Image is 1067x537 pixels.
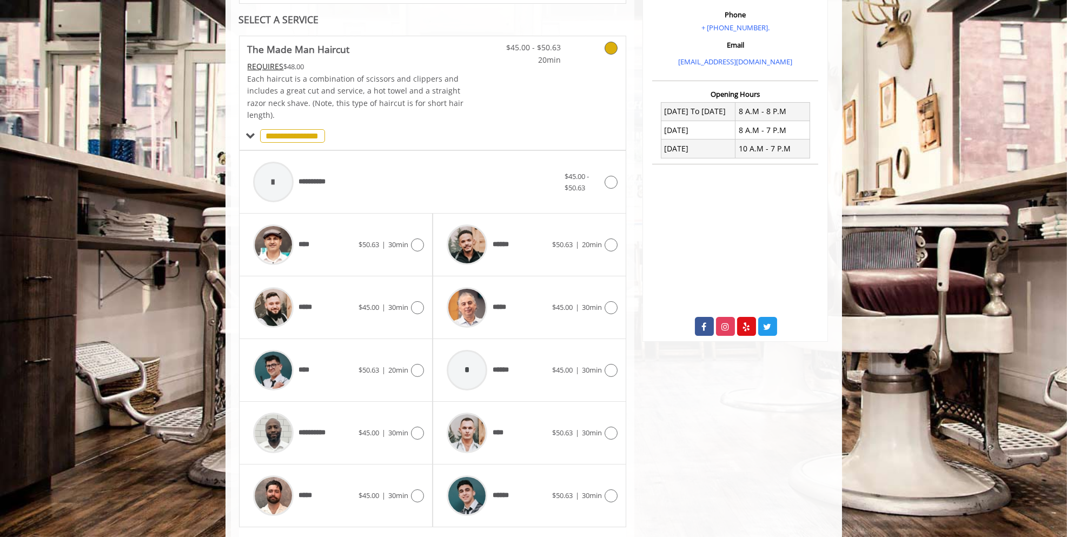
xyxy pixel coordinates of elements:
span: | [382,365,386,375]
span: $50.63 [552,428,573,437]
a: + [PHONE_NUMBER]. [701,23,770,32]
span: 20min [497,54,561,66]
span: | [382,428,386,437]
span: 30min [582,302,602,312]
span: 30min [582,490,602,500]
span: | [575,365,579,375]
span: | [575,302,579,312]
td: 8 A.M - 8 P.M [735,102,810,121]
td: 10 A.M - 7 P.M [735,140,810,158]
td: [DATE] [661,121,735,140]
span: $50.63 [552,490,573,500]
b: The Made Man Haircut [248,42,350,57]
h3: Phone [655,11,816,18]
td: 8 A.M - 7 P.M [735,121,810,140]
span: $45.00 [552,365,573,375]
span: 30min [388,302,408,312]
div: SELECT A SERVICE [239,15,627,25]
span: | [382,240,386,249]
span: | [382,490,386,500]
span: $45.00 [359,490,379,500]
span: $50.63 [359,365,379,375]
h3: Opening Hours [652,90,818,98]
span: 20min [388,365,408,375]
a: [EMAIL_ADDRESS][DOMAIN_NAME] [678,57,792,67]
span: $45.00 [552,302,573,312]
span: 30min [388,240,408,249]
span: Each haircut is a combination of scissors and clippers and includes a great cut and service, a ho... [248,74,464,120]
span: 30min [388,428,408,437]
span: $50.63 [552,240,573,249]
span: $50.63 [359,240,379,249]
span: This service needs some Advance to be paid before we block your appointment [248,61,284,71]
span: 30min [582,428,602,437]
span: | [575,490,579,500]
span: | [575,428,579,437]
td: [DATE] [661,140,735,158]
td: [DATE] To [DATE] [661,102,735,121]
h3: Email [655,41,816,49]
span: 30min [388,490,408,500]
span: $45.00 - $50.63 [565,171,589,193]
span: | [382,302,386,312]
span: $45.00 [359,428,379,437]
span: 30min [582,365,602,375]
div: $48.00 [248,61,465,72]
span: | [575,240,579,249]
span: 20min [582,240,602,249]
span: $45.00 - $50.63 [497,42,561,54]
span: $45.00 [359,302,379,312]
